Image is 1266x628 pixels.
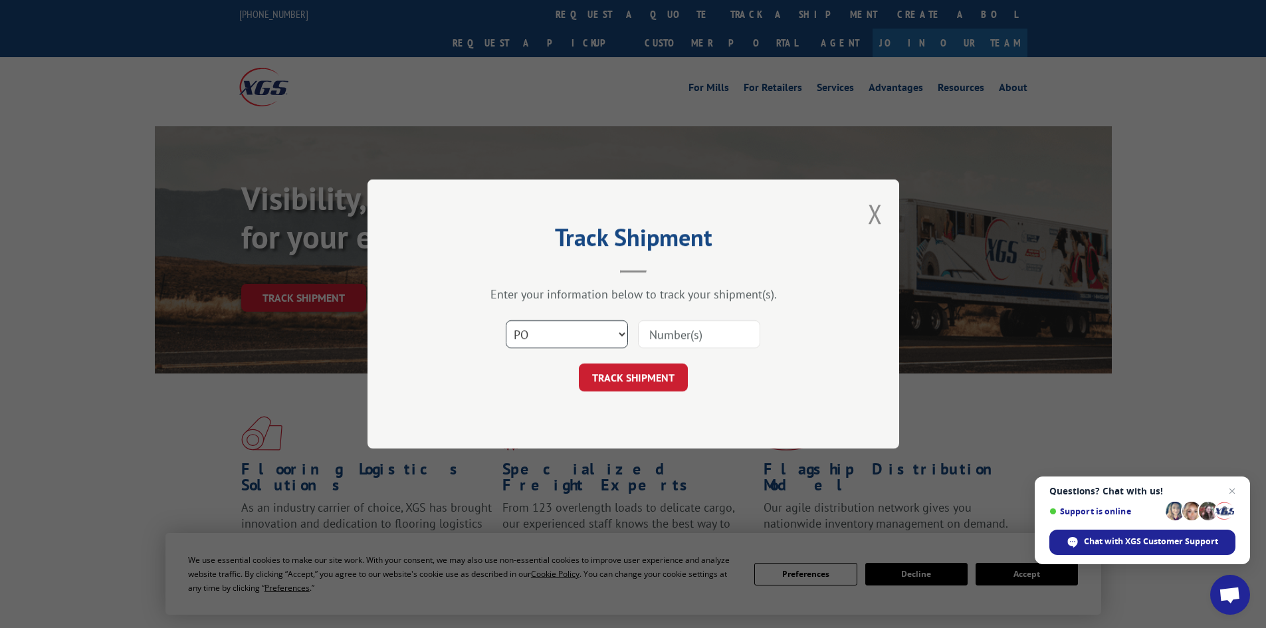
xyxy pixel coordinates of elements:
[1049,486,1235,496] span: Questions? Chat with us!
[1049,506,1161,516] span: Support is online
[579,364,688,391] button: TRACK SHIPMENT
[638,320,760,348] input: Number(s)
[868,196,883,231] button: Close modal
[434,286,833,302] div: Enter your information below to track your shipment(s).
[1210,575,1250,615] a: Open chat
[434,228,833,253] h2: Track Shipment
[1084,536,1218,548] span: Chat with XGS Customer Support
[1049,530,1235,555] span: Chat with XGS Customer Support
